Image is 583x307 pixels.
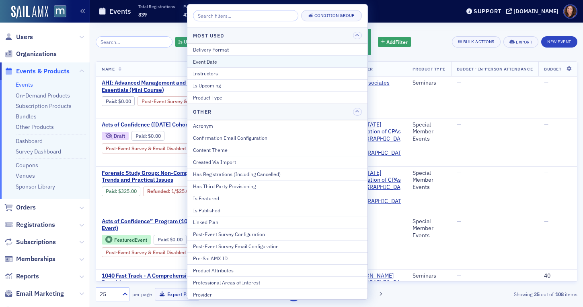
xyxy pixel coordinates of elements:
div: Is Featured [193,195,362,202]
span: — [457,79,461,86]
span: Reports [16,272,39,281]
input: Search filters... [193,10,298,21]
span: : [106,188,118,194]
p: Net [285,4,306,9]
span: $0.00 [118,98,131,104]
span: — [544,218,548,225]
div: Draft [102,132,129,140]
a: Acts of Confidence™ Program (10 week Cohort Event) [102,218,237,232]
input: Search… [96,36,172,48]
a: On-Demand Products [16,92,70,99]
button: Is Published [187,204,367,216]
p: Refunded [257,4,276,9]
div: Provider [193,291,362,298]
span: AHI: Advanced Management and Leadership Essentials (Mini Course) [102,79,237,93]
label: per page [132,290,152,298]
button: Created Via Import [187,156,367,168]
a: Subscriptions [4,238,56,247]
div: Special Member Events [413,218,445,239]
span: Email Marketing [16,289,64,298]
div: Showing out of items [423,290,577,298]
button: Condition Group [301,10,362,21]
a: 1040 Fast Track - A Comprehensive Guide for Tax Practitioners [102,272,237,286]
a: Email Marketing [4,289,64,298]
div: Product Attributes [193,267,362,274]
div: Special Member Events [413,170,445,191]
a: *[US_STATE] Association of CPAs ([GEOGRAPHIC_DATA], [GEOGRAPHIC_DATA]) [351,170,401,212]
a: Venues [16,172,35,179]
strong: 25 [532,290,541,298]
a: Refunded [147,188,169,194]
div: Featured Event [102,235,151,245]
div: Is Upcoming [193,82,362,89]
h4: Other [193,108,211,115]
a: Paid [135,133,146,139]
div: Post-Event Survey Email Configuration [193,243,362,250]
a: Survey Dashboard [16,148,61,155]
a: Subscription Products [16,102,72,110]
p: Paid Registrations [183,4,219,9]
span: Registrations [16,220,55,229]
p: Paid [228,4,249,9]
a: Memberships [4,255,55,263]
button: Linked Plan [187,216,367,228]
button: Confirmation Email Configuration [187,132,367,144]
a: Bundles [16,113,37,120]
div: Seminars [413,79,445,87]
div: Event Date [193,58,362,65]
a: Events & Products [4,67,70,76]
img: SailAMX [11,6,48,19]
span: Is Upcoming [178,38,206,45]
div: Content Theme [193,146,362,153]
span: Forensic Study Group: Non-Competes – Legal Trends and Practical Issues [102,170,237,184]
div: Paid: 0 - $0 [131,131,164,141]
span: Subscriptions [16,238,56,247]
span: — [457,169,461,176]
button: Export Page [155,288,199,301]
button: Delivery Format [187,44,367,55]
a: Paid [106,98,116,104]
div: Created Via Import [193,158,362,166]
p: Total Registrations [138,4,175,9]
h4: Most Used [193,32,224,39]
span: AHI Associates [351,79,401,87]
span: Memberships [16,255,55,263]
div: Export [516,40,532,44]
span: *Maryland Association of CPAs (Timonium, MD) [351,121,401,164]
a: Registrations [4,220,55,229]
button: New Event [541,36,577,48]
div: Linked Plan [193,218,362,226]
div: Paid: 0 - $0 [102,96,135,106]
button: AddFilter [378,37,411,47]
div: Post-Event Survey [102,143,190,153]
div: Special Member Events [413,121,445,143]
button: Is Upcoming [187,79,367,91]
span: — [544,121,548,128]
div: Post-Event Survey [138,96,226,106]
div: Instructors [193,70,362,77]
button: Post-Event Survey Email Configuration [187,240,367,252]
button: [DOMAIN_NAME] [506,8,561,14]
div: Post-Event Survey [102,247,190,257]
span: Acts of Confidence (Oct. 2025 Cohort) [102,121,237,129]
a: Users [4,33,33,41]
div: Paid: 10 - $32500 [102,187,140,196]
span: : [135,133,148,139]
button: Product Type [187,91,367,104]
span: Users [16,33,33,41]
span: Events & Products [16,67,70,76]
button: Provider [187,288,367,300]
span: $0.00 [170,236,183,243]
a: Sponsor Library [16,183,55,190]
a: Dashboard [16,137,43,145]
div: Is Published [193,207,362,214]
span: — [544,169,548,176]
div: [DOMAIN_NAME] [513,8,558,15]
span: — [457,272,461,279]
span: Name [102,66,115,72]
button: Export [503,36,538,48]
a: View Homepage [48,5,66,19]
button: Has Third Party Provisioning [187,180,367,192]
